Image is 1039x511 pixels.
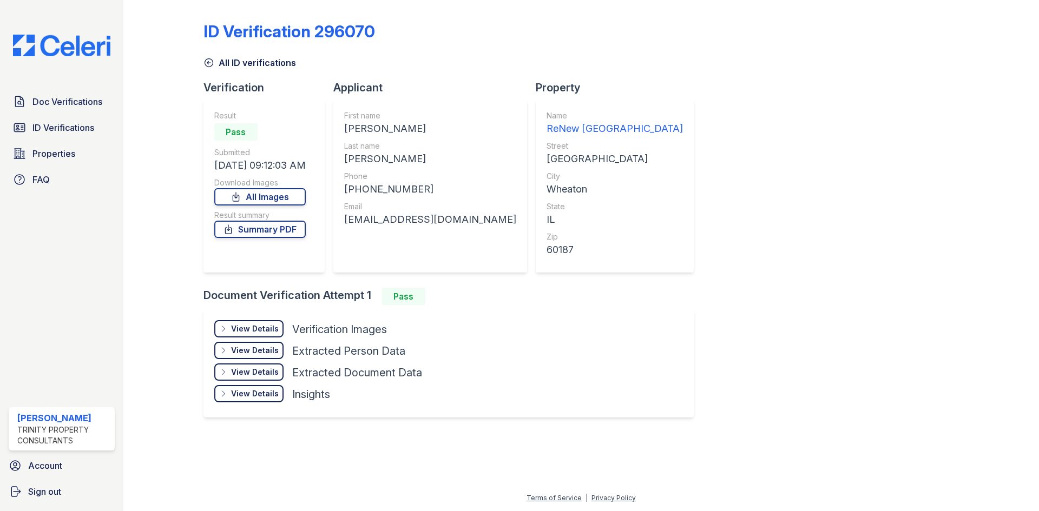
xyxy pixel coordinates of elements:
[214,123,258,141] div: Pass
[4,481,119,502] a: Sign out
[214,210,306,221] div: Result summary
[214,177,306,188] div: Download Images
[32,95,102,108] span: Doc Verifications
[547,110,683,121] div: Name
[17,412,110,424] div: [PERSON_NAME]
[344,110,516,121] div: First name
[9,169,115,190] a: FAQ
[203,288,702,305] div: Document Verification Attempt 1
[547,141,683,151] div: Street
[214,221,306,238] a: Summary PDF
[591,494,636,502] a: Privacy Policy
[292,343,405,359] div: Extracted Person Data
[344,212,516,227] div: [EMAIL_ADDRESS][DOMAIN_NAME]
[547,201,683,212] div: State
[344,201,516,212] div: Email
[292,322,387,337] div: Verification Images
[344,182,516,197] div: [PHONE_NUMBER]
[214,147,306,158] div: Submitted
[547,182,683,197] div: Wheaton
[344,151,516,167] div: [PERSON_NAME]
[547,171,683,182] div: City
[4,35,119,56] img: CE_Logo_Blue-a8612792a0a2168367f1c8372b55b34899dd931a85d93a1a3d3e32e68fde9ad4.png
[203,80,333,95] div: Verification
[4,455,119,476] a: Account
[203,22,375,41] div: ID Verification 296070
[292,365,422,380] div: Extracted Document Data
[344,141,516,151] div: Last name
[547,121,683,136] div: ReNew [GEOGRAPHIC_DATA]
[32,121,94,134] span: ID Verifications
[231,388,279,399] div: View Details
[344,171,516,182] div: Phone
[547,242,683,257] div: 60187
[547,212,683,227] div: IL
[9,143,115,164] a: Properties
[28,459,62,472] span: Account
[203,56,296,69] a: All ID verifications
[214,188,306,205] a: All Images
[547,110,683,136] a: Name ReNew [GEOGRAPHIC_DATA]
[547,231,683,242] div: Zip
[214,158,306,173] div: [DATE] 09:12:03 AM
[527,494,582,502] a: Terms of Service
[292,387,330,402] div: Insights
[382,288,425,305] div: Pass
[32,147,75,160] span: Properties
[586,494,588,502] div: |
[344,121,516,136] div: [PERSON_NAME]
[32,173,50,186] span: FAQ
[333,80,536,95] div: Applicant
[9,91,115,112] a: Doc Verifications
[231,345,279,356] div: View Details
[28,485,61,498] span: Sign out
[214,110,306,121] div: Result
[536,80,702,95] div: Property
[547,151,683,167] div: [GEOGRAPHIC_DATA]
[231,367,279,377] div: View Details
[17,424,110,446] div: Trinity Property Consultants
[9,117,115,138] a: ID Verifications
[231,323,279,334] div: View Details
